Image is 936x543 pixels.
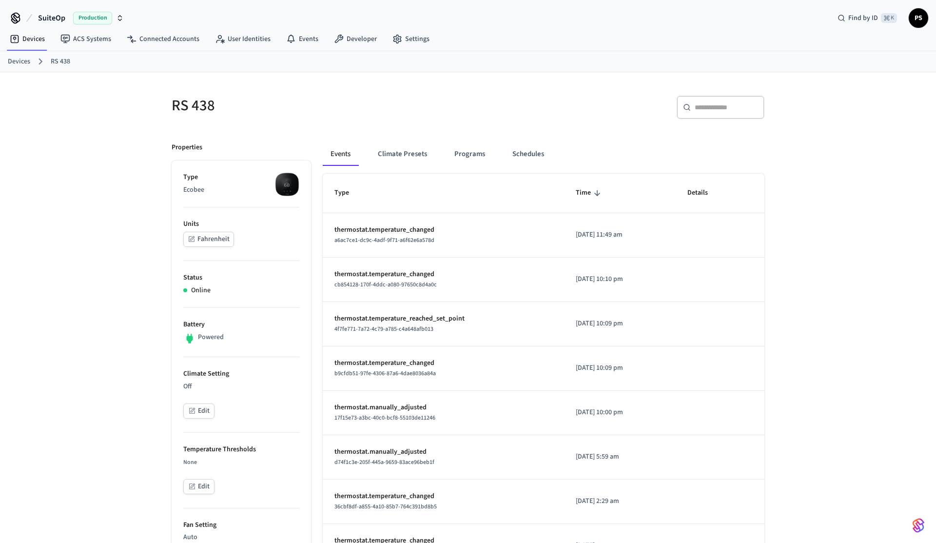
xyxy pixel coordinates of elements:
[334,325,433,333] span: 4f7fe771-7a72-4c79-a785-c4a648afb013
[326,30,385,48] a: Developer
[183,172,299,182] p: Type
[278,30,326,48] a: Events
[183,273,299,283] p: Status
[848,13,878,23] span: Find by ID
[183,320,299,330] p: Battery
[505,142,552,166] button: Schedules
[207,30,278,48] a: User Identities
[323,142,358,166] button: Events
[2,30,53,48] a: Devices
[334,314,552,324] p: thermostat.temperature_reached_set_point
[51,57,70,67] a: RS 438
[334,225,552,235] p: thermostat.temperature_changed
[73,12,112,24] span: Production
[370,142,435,166] button: Climate Presets
[913,518,924,533] img: SeamLogoGradient.69752ec5.svg
[172,142,202,153] p: Properties
[334,458,434,466] span: d74f1c3e-205f-445a-9659-83ace96beb1f
[909,8,928,28] button: PS
[275,172,299,197] img: ecobee_lite_3
[576,274,663,284] p: [DATE] 10:10 pm
[183,382,299,392] p: Off
[183,532,299,543] p: Auto
[576,230,663,240] p: [DATE] 11:49 am
[334,447,552,457] p: thermostat.manually_adjusted
[576,185,604,201] span: Time
[447,142,493,166] button: Programs
[334,236,434,244] span: a6ac7ce1-dc9c-4adf-9f71-a6f62e6a578d
[183,185,299,195] p: Ecobee
[576,319,663,329] p: [DATE] 10:09 pm
[334,269,552,280] p: thermostat.temperature_changed
[334,281,437,289] span: cb854128-170f-4ddc-a080-97650c8d4a0c
[334,358,552,368] p: thermostat.temperature_changed
[830,9,905,27] div: Find by ID⌘ K
[191,285,211,296] p: Online
[334,503,437,511] span: 36cbf8df-a855-4a10-85b7-764c391bd8b5
[183,520,299,530] p: Fan Setting
[183,458,197,466] span: None
[183,219,299,229] p: Units
[8,57,30,67] a: Devices
[119,30,207,48] a: Connected Accounts
[910,9,927,27] span: PS
[172,96,462,116] h5: RS 438
[334,185,362,201] span: Type
[385,30,437,48] a: Settings
[38,12,65,24] span: SuiteOp
[53,30,119,48] a: ACS Systems
[183,232,234,247] button: Fahrenheit
[198,332,224,342] p: Powered
[576,452,663,462] p: [DATE] 5:59 am
[183,444,299,455] p: Temperature Thresholds
[183,403,214,419] button: Edit
[183,479,214,494] button: Edit
[576,407,663,418] p: [DATE] 10:00 pm
[334,402,552,413] p: thermostat.manually_adjusted
[576,496,663,506] p: [DATE] 2:29 am
[334,414,435,422] span: 17f15e73-a3bc-40c0-bcf8-55103de11246
[334,491,552,502] p: thermostat.temperature_changed
[183,369,299,379] p: Climate Setting
[334,369,436,378] span: b9cfdb51-97fe-4306-87a6-4dae8036a84a
[881,13,897,23] span: ⌘ K
[576,363,663,373] p: [DATE] 10:09 pm
[687,185,721,201] span: Details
